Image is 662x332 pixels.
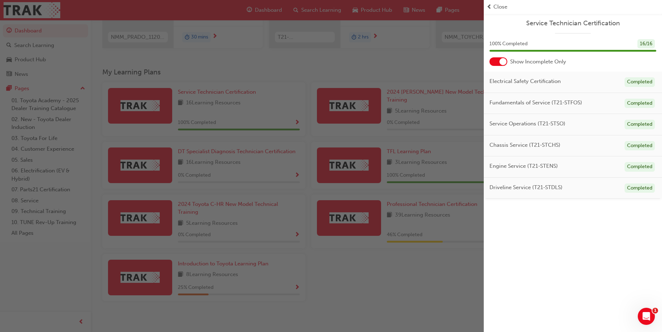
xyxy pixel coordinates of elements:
[489,162,558,170] span: Engine Service (T21-STENS)
[489,99,582,107] span: Fundamentals of Service (T21-STFOS)
[487,3,492,11] span: prev-icon
[489,183,563,192] span: Driveline Service (T21-STDLS)
[625,162,655,172] div: Completed
[638,308,655,325] iframe: Intercom live chat
[487,3,659,11] button: prev-iconClose
[625,141,655,151] div: Completed
[652,308,658,313] span: 1
[625,183,655,193] div: Completed
[637,39,655,49] div: 16 / 16
[489,19,656,27] a: Service Technician Certification
[489,40,528,48] span: 100 % Completed
[489,77,561,85] span: Electrical Safety Certification
[489,120,565,128] span: Service Operations (T21-STSO)
[625,99,655,108] div: Completed
[489,141,560,149] span: Chassis Service (T21-STCHS)
[625,77,655,87] div: Completed
[493,3,507,11] span: Close
[510,58,566,66] span: Show Incomplete Only
[625,120,655,129] div: Completed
